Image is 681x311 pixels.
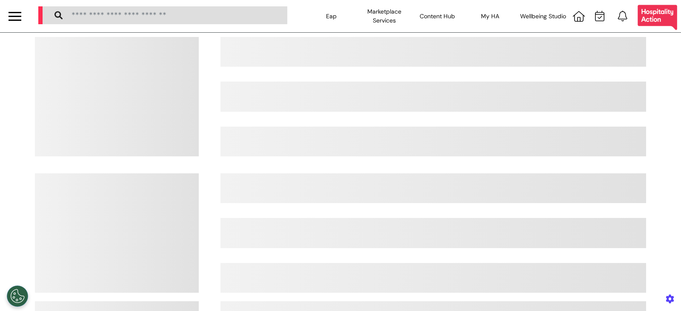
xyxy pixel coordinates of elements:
[305,4,358,28] div: Eap
[517,4,569,28] div: Wellbeing Studio
[464,4,516,28] div: My HA
[411,4,464,28] div: Content Hub
[358,4,411,28] div: Marketplace Services
[7,286,28,307] button: Open Preferences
